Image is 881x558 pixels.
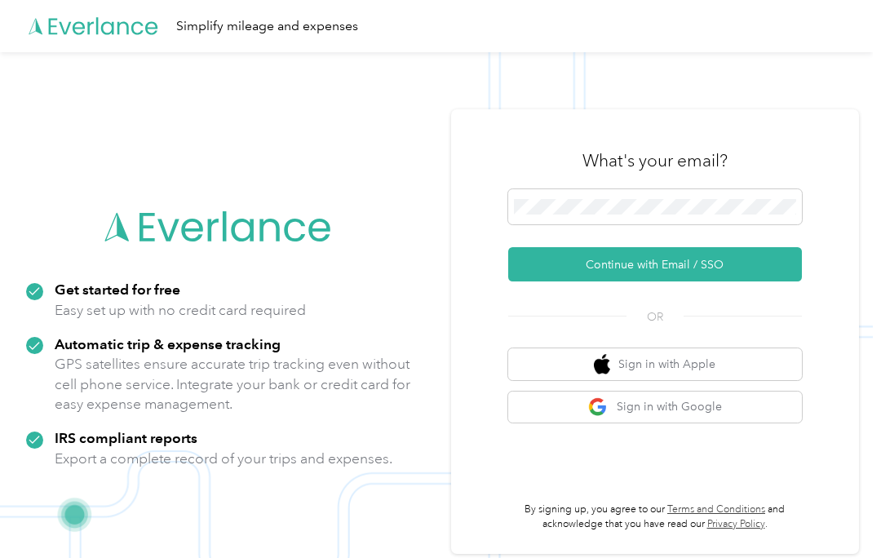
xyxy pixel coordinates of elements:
[508,503,802,531] p: By signing up, you agree to our and acknowledge that you have read our .
[55,335,281,352] strong: Automatic trip & expense tracking
[582,149,728,172] h3: What's your email?
[55,300,306,321] p: Easy set up with no credit card required
[55,281,180,298] strong: Get started for free
[588,397,609,418] img: google logo
[508,247,802,281] button: Continue with Email / SSO
[176,16,358,37] div: Simplify mileage and expenses
[508,392,802,423] button: google logoSign in with Google
[55,429,197,446] strong: IRS compliant reports
[667,503,765,516] a: Terms and Conditions
[594,354,610,374] img: apple logo
[55,354,411,414] p: GPS satellites ensure accurate trip tracking even without cell phone service. Integrate your bank...
[508,348,802,380] button: apple logoSign in with Apple
[707,518,765,530] a: Privacy Policy
[55,449,392,469] p: Export a complete record of your trips and expenses.
[626,308,684,325] span: OR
